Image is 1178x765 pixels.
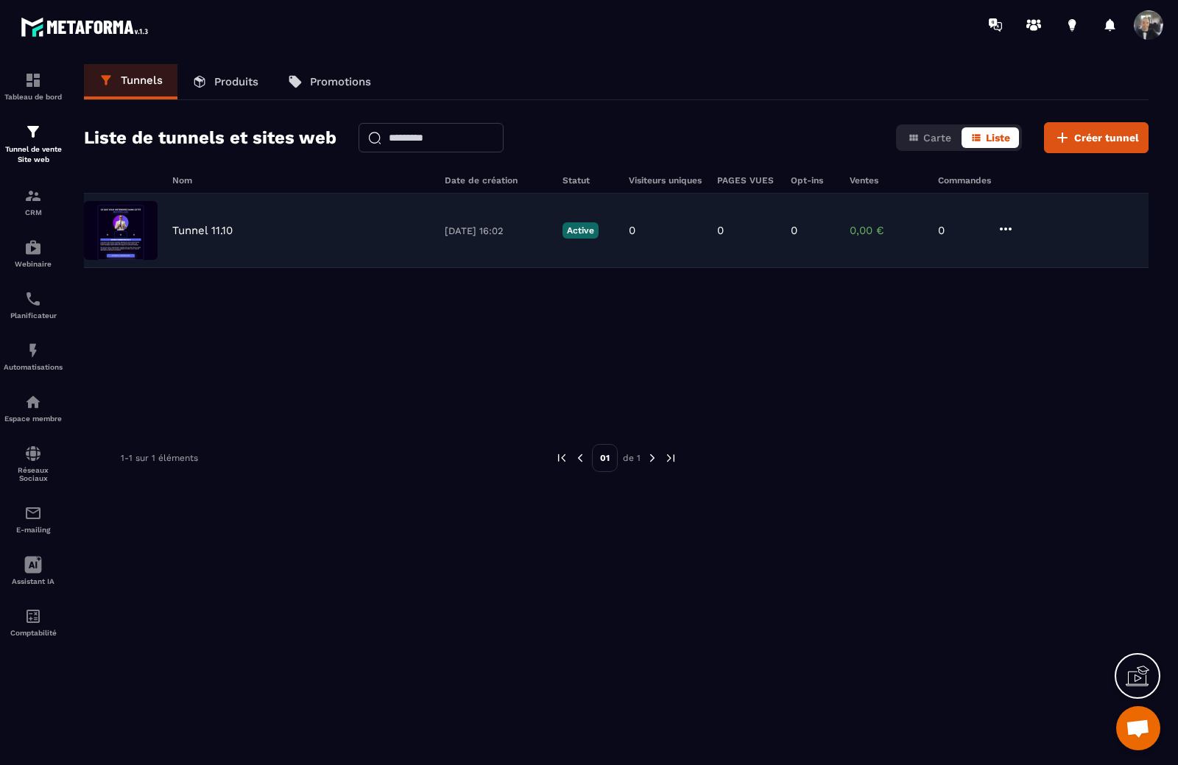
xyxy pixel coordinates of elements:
h6: Nom [172,175,430,186]
p: 0,00 € [850,224,923,237]
p: Webinaire [4,260,63,268]
img: prev [555,451,568,465]
p: Tunnel de vente Site web [4,144,63,165]
p: Assistant IA [4,577,63,585]
a: formationformationTunnel de vente Site web [4,112,63,176]
a: schedulerschedulerPlanificateur [4,279,63,331]
h6: Date de création [445,175,548,186]
img: accountant [24,607,42,625]
p: 0 [938,224,982,237]
a: Produits [177,64,273,99]
img: scheduler [24,290,42,308]
img: next [664,451,677,465]
p: CRM [4,208,63,216]
p: Tunnels [121,74,163,87]
a: Tunnels [84,64,177,99]
button: Liste [962,127,1019,148]
p: Tableau de bord [4,93,63,101]
img: prev [574,451,587,465]
p: E-mailing [4,526,63,534]
img: formation [24,71,42,89]
img: formation [24,187,42,205]
p: Planificateur [4,311,63,320]
h6: Statut [562,175,614,186]
p: Comptabilité [4,629,63,637]
a: Assistant IA [4,545,63,596]
h6: PAGES VUES [717,175,776,186]
h6: Visiteurs uniques [629,175,702,186]
span: Carte [923,132,951,144]
p: 0 [629,224,635,237]
p: 0 [791,224,797,237]
a: formationformationCRM [4,176,63,228]
img: automations [24,342,42,359]
a: formationformationTableau de bord [4,60,63,112]
h6: Ventes [850,175,923,186]
img: image [84,201,158,260]
a: Promotions [273,64,386,99]
a: automationsautomationsEspace membre [4,382,63,434]
img: email [24,504,42,522]
p: 0 [717,224,724,237]
a: social-networksocial-networkRéseaux Sociaux [4,434,63,493]
p: [DATE] 16:02 [445,225,548,236]
p: Promotions [310,75,371,88]
p: 1-1 sur 1 éléments [121,453,198,463]
img: logo [21,13,153,40]
img: automations [24,239,42,256]
img: automations [24,393,42,411]
p: 01 [592,444,618,472]
div: Ouvrir le chat [1116,706,1160,750]
h2: Liste de tunnels et sites web [84,123,336,152]
p: Tunnel 11.10 [172,224,233,237]
button: Carte [899,127,960,148]
a: automationsautomationsWebinaire [4,228,63,279]
a: emailemailE-mailing [4,493,63,545]
span: Liste [986,132,1010,144]
a: accountantaccountantComptabilité [4,596,63,648]
img: formation [24,123,42,141]
p: Automatisations [4,363,63,371]
button: Créer tunnel [1044,122,1149,153]
a: automationsautomationsAutomatisations [4,331,63,382]
span: Créer tunnel [1074,130,1139,145]
p: de 1 [623,452,641,464]
img: social-network [24,445,42,462]
img: next [646,451,659,465]
h6: Commandes [938,175,991,186]
p: Réseaux Sociaux [4,466,63,482]
h6: Opt-ins [791,175,835,186]
p: Produits [214,75,258,88]
p: Active [562,222,599,239]
p: Espace membre [4,415,63,423]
